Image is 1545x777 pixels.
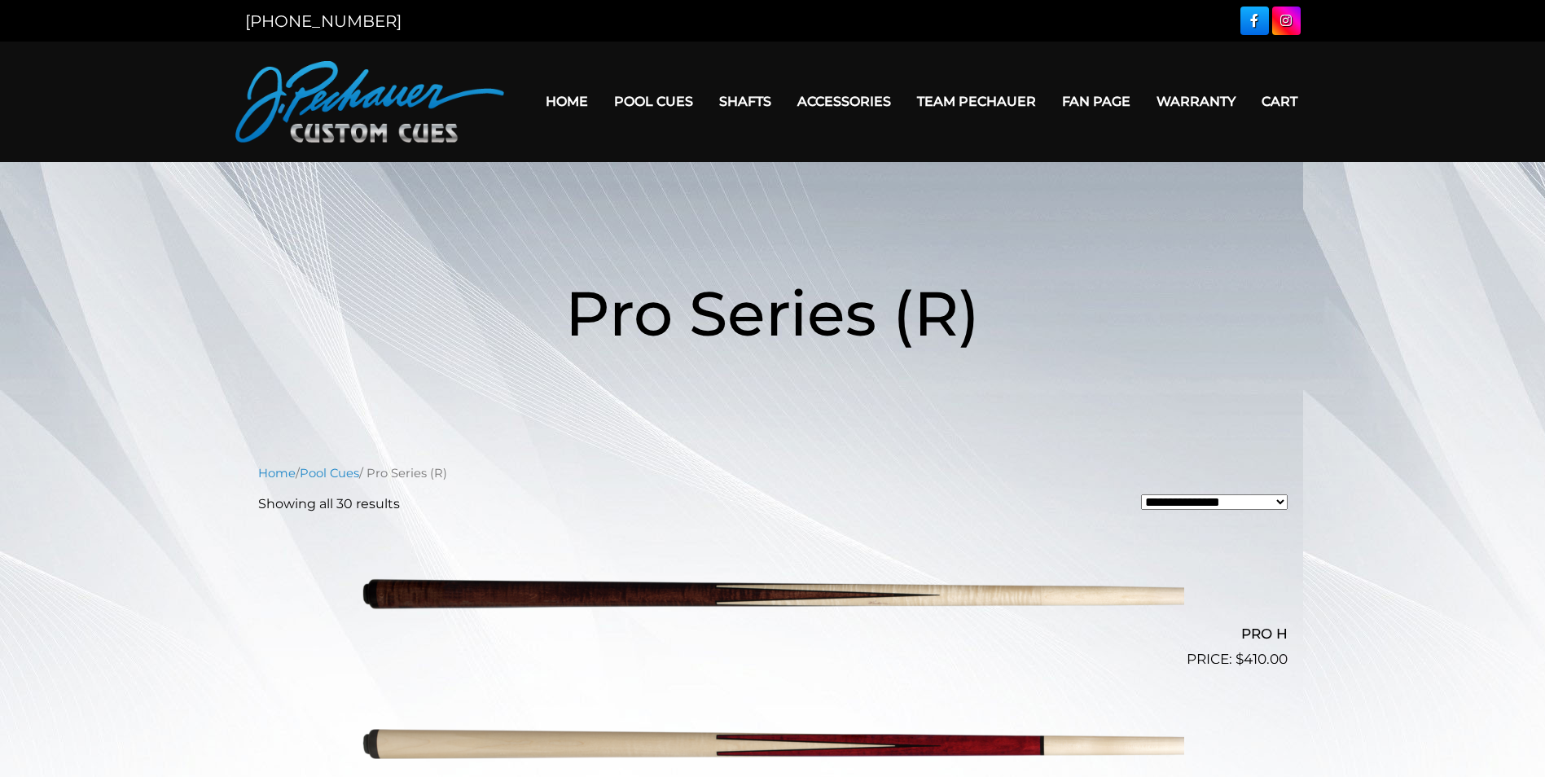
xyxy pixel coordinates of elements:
p: Showing all 30 results [258,494,400,514]
span: Pro Series (R) [565,275,980,351]
a: Pool Cues [601,81,706,122]
a: Fan Page [1049,81,1143,122]
select: Shop order [1141,494,1288,510]
a: Home [533,81,601,122]
nav: Breadcrumb [258,464,1288,482]
a: Pool Cues [300,466,359,481]
a: PRO H $410.00 [258,527,1288,670]
a: Cart [1249,81,1310,122]
img: PRO H [362,527,1184,664]
h2: PRO H [258,619,1288,649]
img: Pechauer Custom Cues [235,61,504,143]
span: $ [1236,651,1244,667]
a: Accessories [784,81,904,122]
bdi: 410.00 [1236,651,1288,667]
a: [PHONE_NUMBER] [245,11,402,31]
a: Home [258,466,296,481]
a: Shafts [706,81,784,122]
a: Team Pechauer [904,81,1049,122]
a: Warranty [1143,81,1249,122]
